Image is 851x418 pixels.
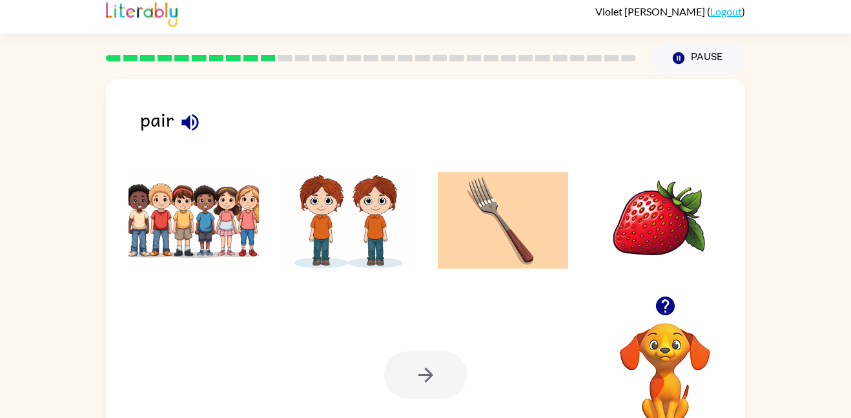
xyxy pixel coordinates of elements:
div: pair [140,105,745,145]
img: Answer choice 1 [128,172,259,269]
a: Logout [710,5,742,17]
div: ( ) [595,5,745,17]
img: Answer choice 3 [438,172,568,269]
button: Pause [651,43,745,73]
span: Violet [PERSON_NAME] [595,5,707,17]
img: Answer choice 4 [593,172,723,269]
img: Answer choice 2 [283,172,414,269]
